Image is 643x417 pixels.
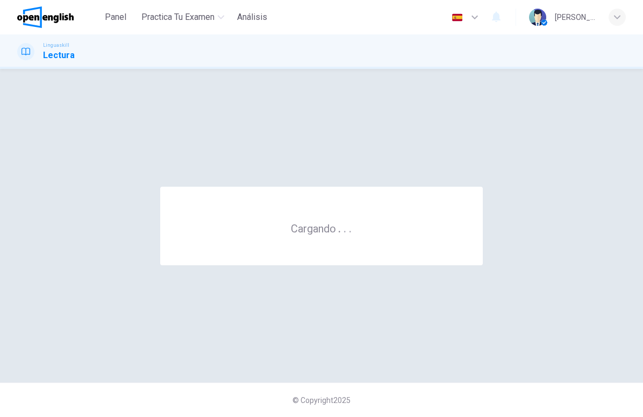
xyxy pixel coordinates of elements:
h6: . [343,218,347,236]
span: Análisis [237,11,267,24]
h6: Cargando [291,221,352,235]
button: Análisis [233,8,272,27]
button: Practica tu examen [137,8,228,27]
span: Practica tu examen [141,11,215,24]
a: OpenEnglish logo [17,6,98,28]
img: OpenEnglish logo [17,6,74,28]
h1: Lectura [43,49,75,62]
span: © Copyright 2025 [292,396,351,405]
img: es [451,13,464,22]
img: Profile picture [529,9,546,26]
h6: . [348,218,352,236]
h6: . [338,218,341,236]
span: Linguaskill [43,41,69,49]
div: [PERSON_NAME] [555,11,596,24]
span: Panel [105,11,126,24]
button: Panel [98,8,133,27]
